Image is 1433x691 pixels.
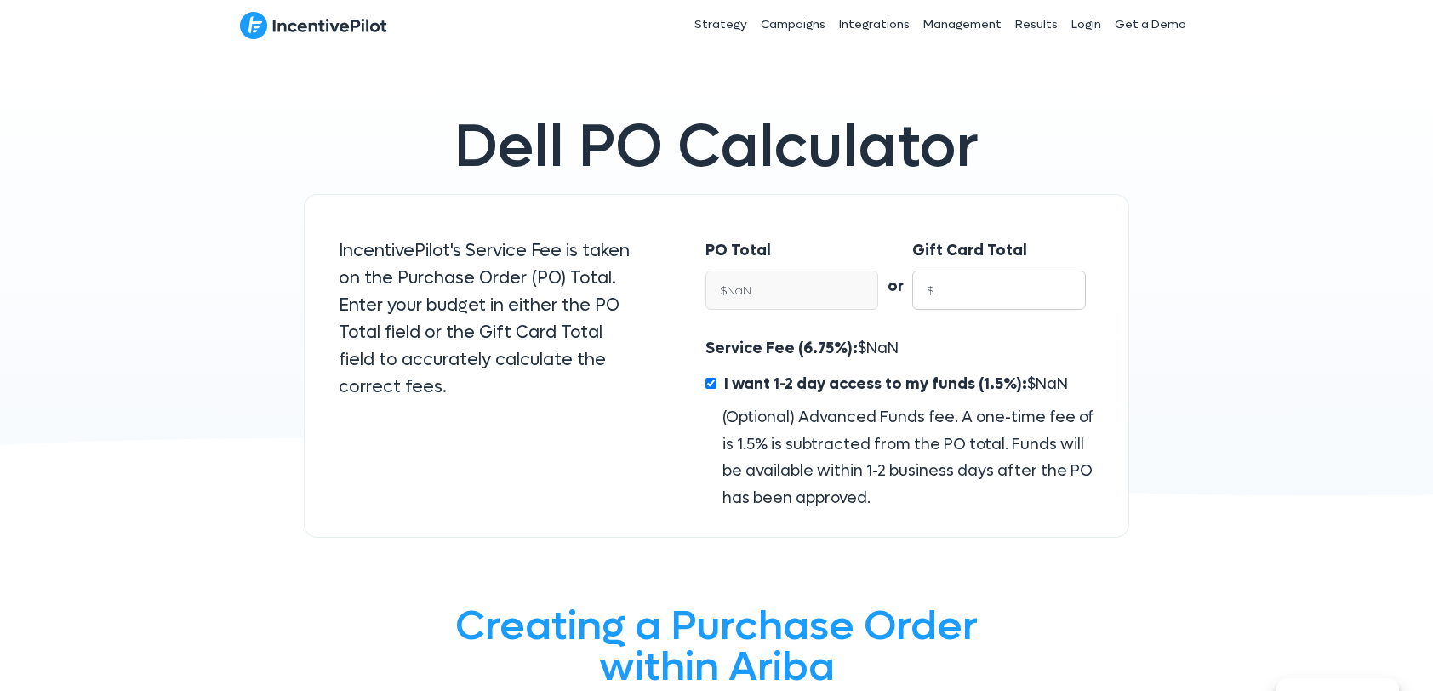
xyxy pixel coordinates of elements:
[878,237,912,300] div: or
[705,335,1094,511] div: $
[1065,3,1108,46] a: Login
[1036,374,1068,394] span: NaN
[866,339,899,358] span: NaN
[720,374,1068,394] span: $
[1008,3,1065,46] a: Results
[705,339,858,358] span: Service Fee (6.75%):
[912,237,1027,265] label: Gift Card Total
[240,11,387,40] img: IncentivePilot
[705,378,716,389] input: I want 1-2 day access to my funds (1.5%):$NaN
[724,374,1027,394] span: I want 1-2 day access to my funds (1.5%):
[688,3,754,46] a: Strategy
[754,3,832,46] a: Campaigns
[832,3,916,46] a: Integrations
[705,404,1094,511] div: (Optional) Advanced Funds fee. A one-time fee of is 1.5% is subtracted from the PO total. Funds w...
[570,3,1193,46] nav: Header Menu
[705,237,771,265] label: PO Total
[339,237,637,401] p: IncentivePilot's Service Fee is taken on the Purchase Order (PO) Total. Enter your budget in eith...
[916,3,1008,46] a: Management
[454,108,979,186] span: Dell PO Calculator
[1108,3,1193,46] a: Get a Demo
